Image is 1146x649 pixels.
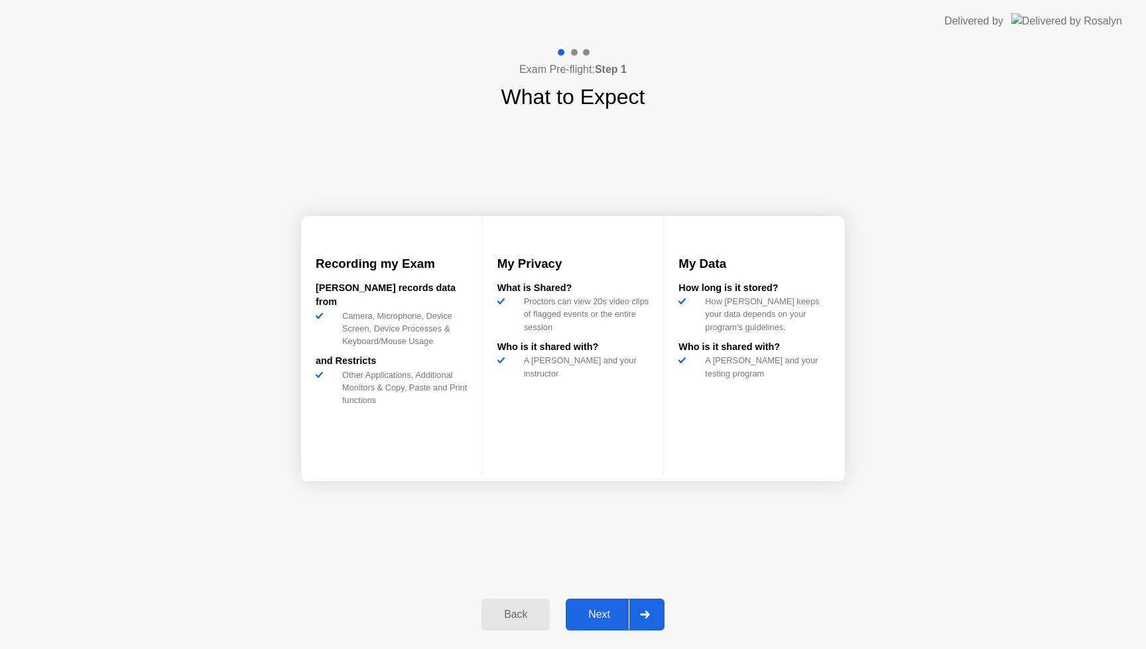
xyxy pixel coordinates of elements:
[678,340,830,355] div: Who is it shared with?
[944,13,1003,29] div: Delivered by
[519,62,627,78] h4: Exam Pre-flight:
[497,281,649,296] div: What is Shared?
[481,599,550,630] button: Back
[497,255,649,273] h3: My Privacy
[595,64,627,75] b: Step 1
[497,340,649,355] div: Who is it shared with?
[1011,13,1122,29] img: Delivered by Rosalyn
[316,354,468,369] div: and Restricts
[519,295,649,333] div: Proctors can view 20s video clips of flagged events or the entire session
[700,354,830,379] div: A [PERSON_NAME] and your testing program
[519,354,649,379] div: A [PERSON_NAME] and your instructor
[700,295,830,333] div: How [PERSON_NAME] keeps your data depends on your program’s guidelines.
[316,281,468,310] div: [PERSON_NAME] records data from
[570,609,629,620] div: Next
[678,255,830,273] h3: My Data
[501,81,645,113] h1: What to Expect
[337,310,468,348] div: Camera, Microphone, Device Screen, Device Processes & Keyboard/Mouse Usage
[485,609,546,620] div: Back
[678,281,830,296] div: How long is it stored?
[566,599,665,630] button: Next
[316,255,468,273] h3: Recording my Exam
[337,369,468,407] div: Other Applications, Additional Monitors & Copy, Paste and Print functions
